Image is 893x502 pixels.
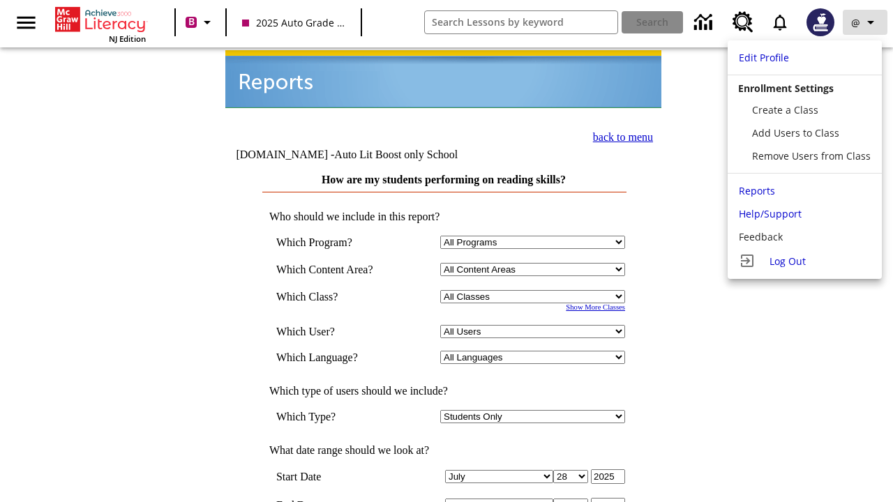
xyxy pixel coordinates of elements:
span: Edit Profile [739,51,789,64]
span: Add Users to Class [752,126,839,139]
span: Enrollment Settings [738,82,834,95]
span: Create a Class [752,103,818,116]
span: Reports [739,184,775,197]
span: Help/Support [739,207,802,220]
span: Feedback [739,230,783,243]
span: Remove Users from Class [752,149,871,162]
span: Log Out [770,254,806,268]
